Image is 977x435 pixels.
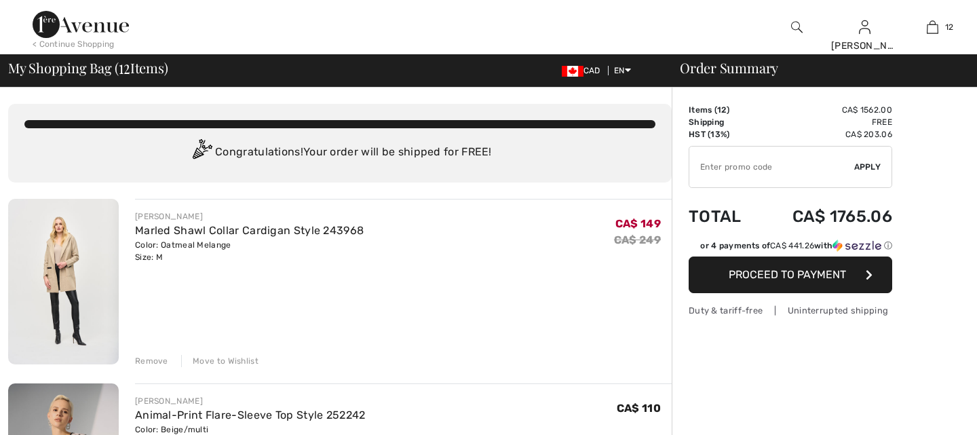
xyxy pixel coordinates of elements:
img: Sezzle [832,240,881,252]
div: Congratulations! Your order will be shipped for FREE! [24,139,655,166]
img: search the website [791,19,803,35]
td: Shipping [689,116,759,128]
div: Remove [135,355,168,367]
img: Congratulation2.svg [188,139,215,166]
div: or 4 payments of with [700,240,892,252]
input: Promo code [689,147,854,187]
td: Free [759,116,892,128]
div: < Continue Shopping [33,38,115,50]
a: Marled Shawl Collar Cardigan Style 243968 [135,224,364,237]
a: 12 [899,19,965,35]
td: Items ( ) [689,104,759,116]
div: Duty & tariff-free | Uninterrupted shipping [689,304,892,317]
td: Total [689,193,759,240]
div: [PERSON_NAME] [135,210,364,223]
img: My Info [859,19,870,35]
span: CA$ 110 [617,402,661,415]
div: Move to Wishlist [181,355,258,367]
td: CA$ 1765.06 [759,193,892,240]
div: [PERSON_NAME] [135,395,366,407]
td: CA$ 1562.00 [759,104,892,116]
div: Color: Oatmeal Melange Size: M [135,239,364,263]
span: Proceed to Payment [729,268,846,281]
div: or 4 payments ofCA$ 441.26withSezzle Click to learn more about Sezzle [689,240,892,257]
span: 12 [119,58,130,75]
td: CA$ 203.06 [759,128,892,140]
div: [PERSON_NAME] [831,39,898,53]
span: 12 [717,105,727,115]
span: EN [614,66,631,75]
span: CA$ 149 [615,217,661,230]
div: Order Summary [664,61,969,75]
span: CA$ 441.26 [770,241,814,250]
span: Apply [854,161,881,173]
td: HST (13%) [689,128,759,140]
a: Animal-Print Flare-Sleeve Top Style 252242 [135,409,366,421]
img: My Bag [927,19,938,35]
img: Canadian Dollar [562,66,583,77]
span: CAD [562,66,606,75]
img: 1ère Avenue [33,11,129,38]
span: My Shopping Bag ( Items) [8,61,168,75]
s: CA$ 249 [614,233,661,246]
span: 12 [945,21,954,33]
a: Sign In [859,20,870,33]
img: Marled Shawl Collar Cardigan Style 243968 [8,199,119,364]
button: Proceed to Payment [689,257,892,293]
